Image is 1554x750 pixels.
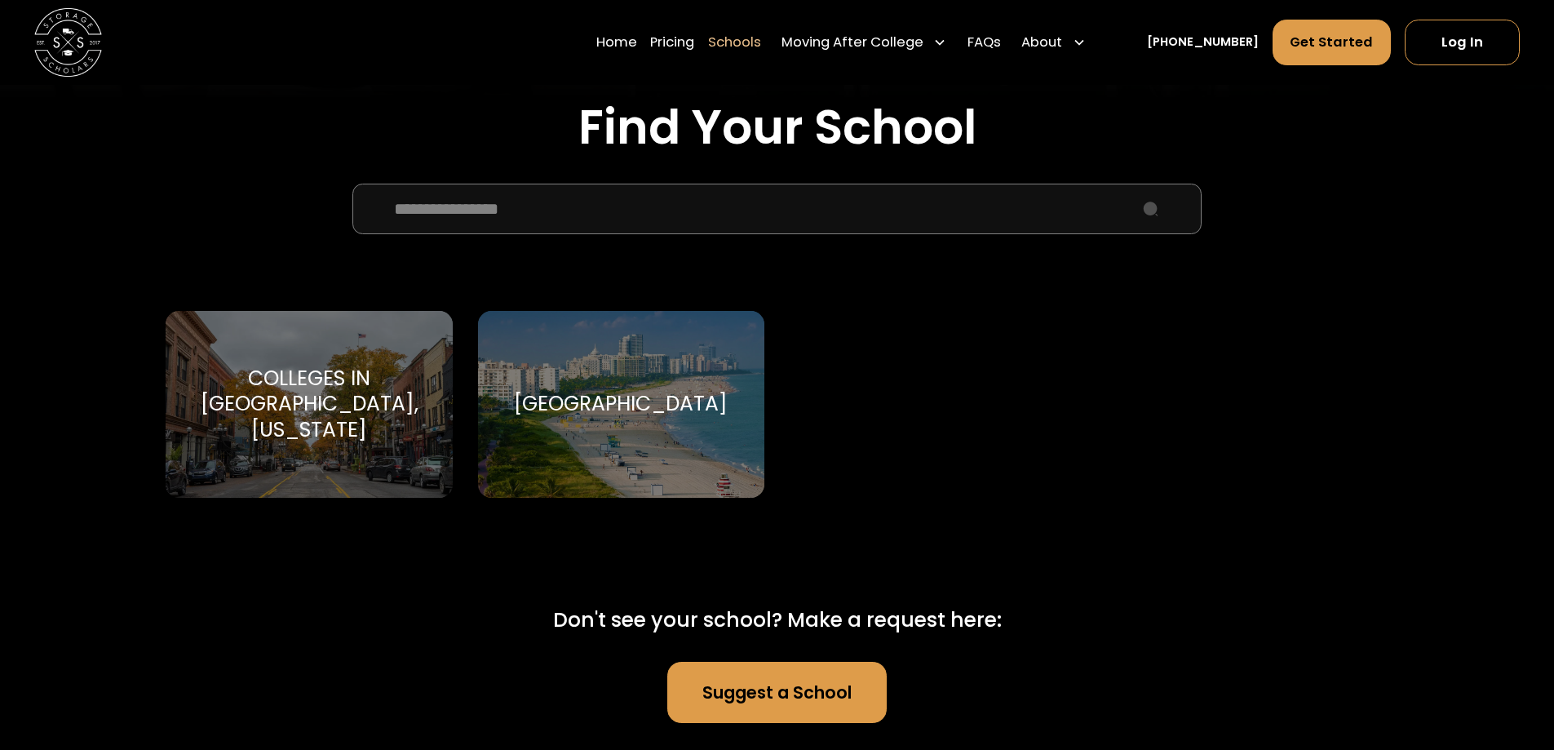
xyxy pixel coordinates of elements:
a: Log In [1405,20,1520,65]
img: Storage Scholars main logo [34,8,102,76]
a: [PHONE_NUMBER] [1147,33,1259,51]
div: About [1015,19,1093,66]
h2: Find Your School [166,99,1388,156]
a: Go to selected school [166,311,452,498]
a: Home [596,19,637,66]
div: Moving After College [781,33,923,53]
div: Moving After College [775,19,954,66]
div: [GEOGRAPHIC_DATA] [514,391,728,416]
a: FAQs [967,19,1001,66]
a: Suggest a School [667,662,886,723]
a: Go to selected school [478,311,764,498]
div: About [1021,33,1062,53]
div: Don't see your school? Make a request here: [553,605,1002,635]
a: Schools [708,19,761,66]
a: Get Started [1273,20,1392,65]
a: Pricing [650,19,694,66]
form: School Select Form [166,184,1388,538]
div: Colleges in [GEOGRAPHIC_DATA], [US_STATE] [186,366,432,442]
